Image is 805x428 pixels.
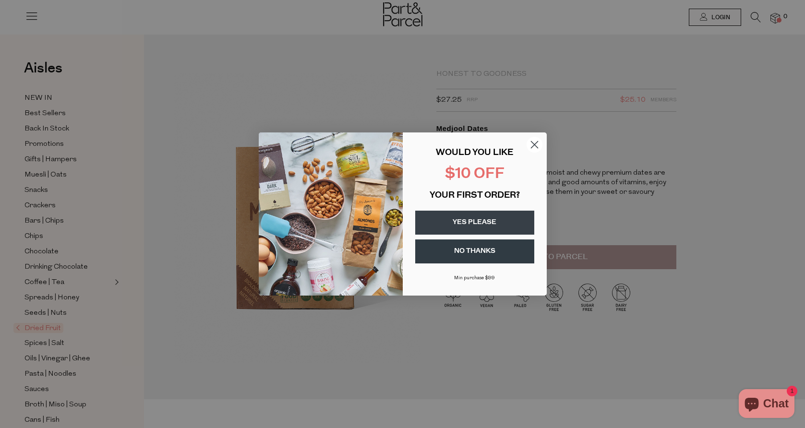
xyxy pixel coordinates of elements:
inbox-online-store-chat: Shopify online store chat [736,389,797,420]
button: Close dialog [526,136,543,153]
span: Min purchase $99 [454,275,495,281]
img: 43fba0fb-7538-40bc-babb-ffb1a4d097bc.jpeg [259,132,403,296]
span: WOULD YOU LIKE [436,149,513,157]
span: $10 OFF [445,167,505,182]
button: NO THANKS [415,239,534,263]
span: YOUR FIRST ORDER? [430,191,520,200]
button: YES PLEASE [415,211,534,235]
